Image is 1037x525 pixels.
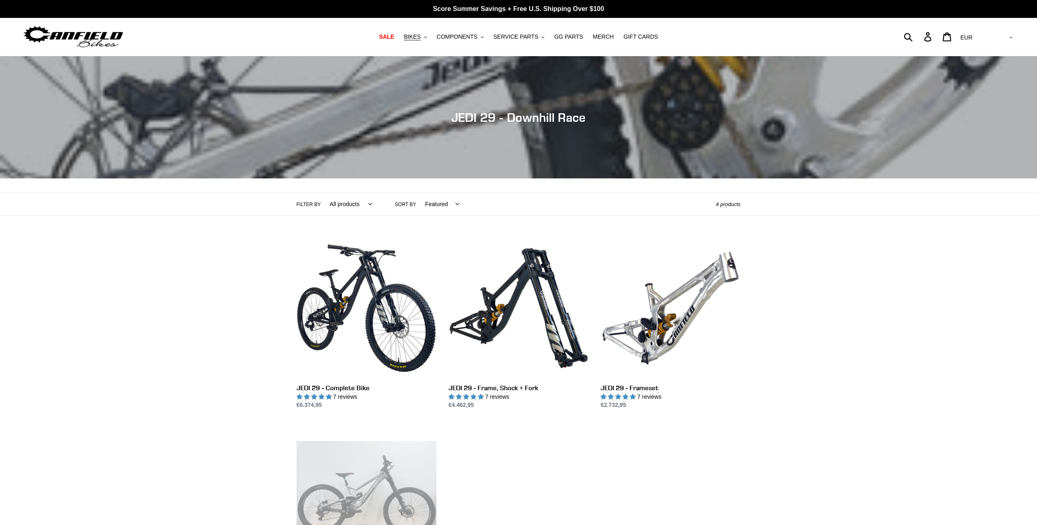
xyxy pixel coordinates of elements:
span: GG PARTS [554,33,583,40]
span: SALE [379,33,394,40]
label: Sort by [395,201,416,208]
input: Search [908,28,929,46]
span: BIKES [404,33,421,40]
img: Canfield Bikes [22,24,124,50]
button: COMPONENTS [433,31,488,42]
button: SERVICE PARTS [489,31,548,42]
span: SERVICE PARTS [493,33,538,40]
span: JEDI 29 - Downhill Race [451,110,586,125]
a: MERCH [589,31,618,42]
span: GIFT CARDS [623,33,658,40]
a: GG PARTS [550,31,587,42]
span: MERCH [593,33,614,40]
a: SALE [375,31,398,42]
button: BIKES [400,31,431,42]
label: Filter by [297,201,321,208]
a: GIFT CARDS [619,31,662,42]
span: 4 products [716,201,741,207]
span: COMPONENTS [437,33,478,40]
